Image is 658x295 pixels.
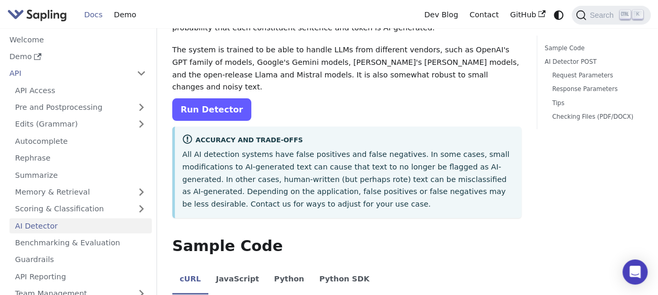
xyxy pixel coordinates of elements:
kbd: K [632,10,643,19]
div: Open Intercom Messenger [622,259,648,285]
h2: Sample Code [172,237,521,256]
a: Edits (Grammar) [9,117,152,132]
a: Autocomplete [9,133,152,149]
div: Accuracy and Trade-offs [182,134,514,146]
a: Request Parameters [552,71,635,81]
a: Checking Files (PDF/DOCX) [552,112,635,122]
a: AI Detector POST [544,57,639,67]
button: Switch between dark and light mode (currently system mode) [551,7,566,22]
a: Sample Code [544,43,639,53]
a: Rephrase [9,151,152,166]
button: Search (Ctrl+K) [572,6,650,25]
a: Welcome [4,32,152,47]
a: API Access [9,83,152,98]
li: Python SDK [311,265,377,294]
a: Pre and Postprocessing [9,100,152,115]
button: Collapse sidebar category 'API' [131,66,152,81]
a: Docs [79,7,108,23]
li: Python [266,265,311,294]
a: Sapling.ai [7,7,71,22]
a: Demo [4,49,152,64]
a: API [4,66,131,81]
a: Guardrails [9,252,152,267]
a: Run Detector [172,98,251,121]
img: Sapling.ai [7,7,67,22]
a: Response Parameters [552,84,635,94]
a: Scoring & Classification [9,201,152,217]
li: cURL [172,265,208,294]
a: Dev Blog [418,7,463,23]
p: All AI detection systems have false positives and false negatives. In some cases, small modificat... [182,149,514,211]
a: Contact [464,7,505,23]
span: Search [586,11,620,19]
a: AI Detector [9,218,152,233]
a: Tips [552,98,635,108]
a: Memory & Retrieval [9,185,152,200]
a: Benchmarking & Evaluation [9,235,152,251]
a: Demo [108,7,142,23]
a: GitHub [504,7,551,23]
a: Summarize [9,167,152,183]
p: The system is trained to be able to handle LLMs from different vendors, such as OpenAI's GPT fami... [172,44,521,94]
a: API Reporting [9,269,152,284]
li: JavaScript [208,265,266,294]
